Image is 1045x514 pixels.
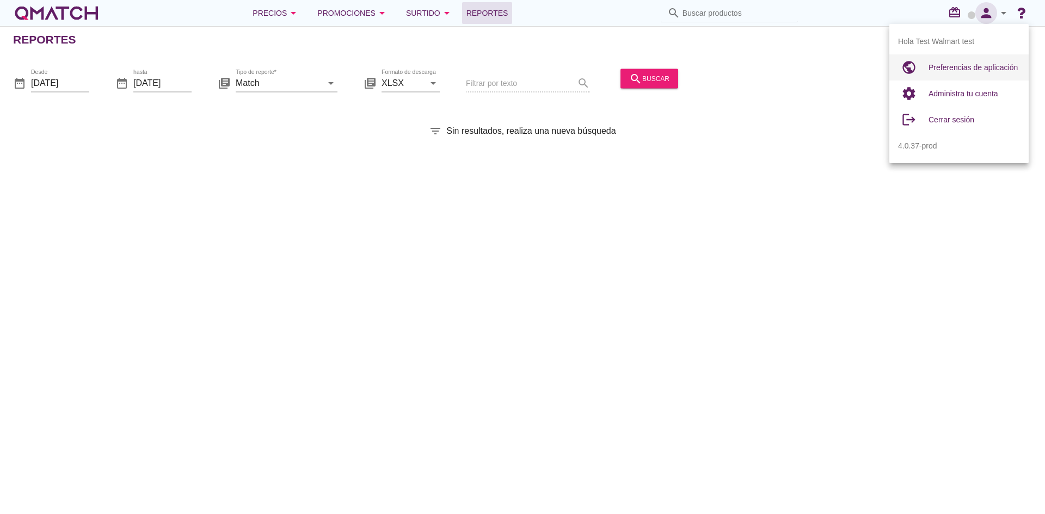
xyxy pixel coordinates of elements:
[898,83,920,104] i: settings
[898,109,920,131] i: logout
[406,7,453,20] div: Surtido
[397,2,462,24] button: Surtido
[620,69,678,88] button: buscar
[683,4,791,22] input: Buscar productos
[287,7,300,20] i: arrow_drop_down
[929,115,974,124] span: Cerrar sesión
[133,74,192,91] input: hasta
[667,7,680,20] i: search
[929,89,998,98] span: Administra tu cuenta
[440,7,453,20] i: arrow_drop_down
[324,76,337,89] i: arrow_drop_down
[462,2,513,24] a: Reportes
[997,7,1010,20] i: arrow_drop_down
[309,2,397,24] button: Promociones
[898,57,920,78] i: public
[382,74,425,91] input: Formato de descarga
[898,140,937,152] span: 4.0.37-prod
[629,72,642,85] i: search
[429,125,442,138] i: filter_list
[446,125,616,138] span: Sin resultados, realiza una nueva búsqueda
[244,2,309,24] button: Precios
[236,74,322,91] input: Tipo de reporte*
[929,63,1018,72] span: Preferencias de aplicación
[13,76,26,89] i: date_range
[376,7,389,20] i: arrow_drop_down
[898,36,974,47] span: Hola Test Walmart test
[364,76,377,89] i: library_books
[466,7,508,20] span: Reportes
[975,5,997,21] i: person
[948,6,966,19] i: redeem
[31,74,89,91] input: Desde
[317,7,389,20] div: Promociones
[218,76,231,89] i: library_books
[13,31,76,48] h2: Reportes
[253,7,300,20] div: Precios
[13,2,100,24] a: white-qmatch-logo
[629,72,669,85] div: buscar
[115,76,128,89] i: date_range
[427,76,440,89] i: arrow_drop_down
